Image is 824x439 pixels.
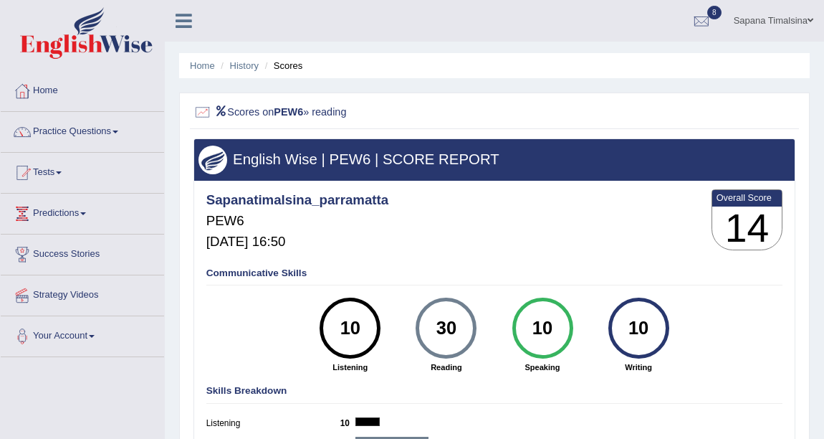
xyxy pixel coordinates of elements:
[616,303,661,354] div: 10
[1,275,164,311] a: Strategy Videos
[1,235,164,270] a: Success Stories
[262,59,303,72] li: Scores
[597,362,681,373] strong: Writing
[206,235,388,250] h5: [DATE] 16:50
[190,60,215,71] a: Home
[520,303,565,354] div: 10
[717,192,778,203] b: Overall Score
[424,303,469,354] div: 30
[1,112,164,148] a: Practice Questions
[707,6,722,19] span: 8
[206,193,388,208] h4: Sapanatimalsina_parramatta
[193,103,567,122] h2: Scores on » reading
[500,362,584,373] strong: Speaking
[230,60,259,71] a: History
[206,268,783,279] h4: Communicative Skills
[198,151,790,167] h3: English Wise | PEW6 | SCORE REPORT
[274,105,303,117] b: PEW6
[328,303,373,354] div: 10
[1,71,164,107] a: Home
[206,417,340,430] label: Listening
[1,194,164,230] a: Predictions
[1,316,164,352] a: Your Account
[340,418,356,428] b: 10
[712,207,782,250] h3: 14
[206,214,388,229] h5: PEW6
[308,362,392,373] strong: Listening
[404,362,488,373] strong: Reading
[198,146,227,174] img: wings.png
[206,386,783,397] h4: Skills Breakdown
[1,153,164,189] a: Tests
